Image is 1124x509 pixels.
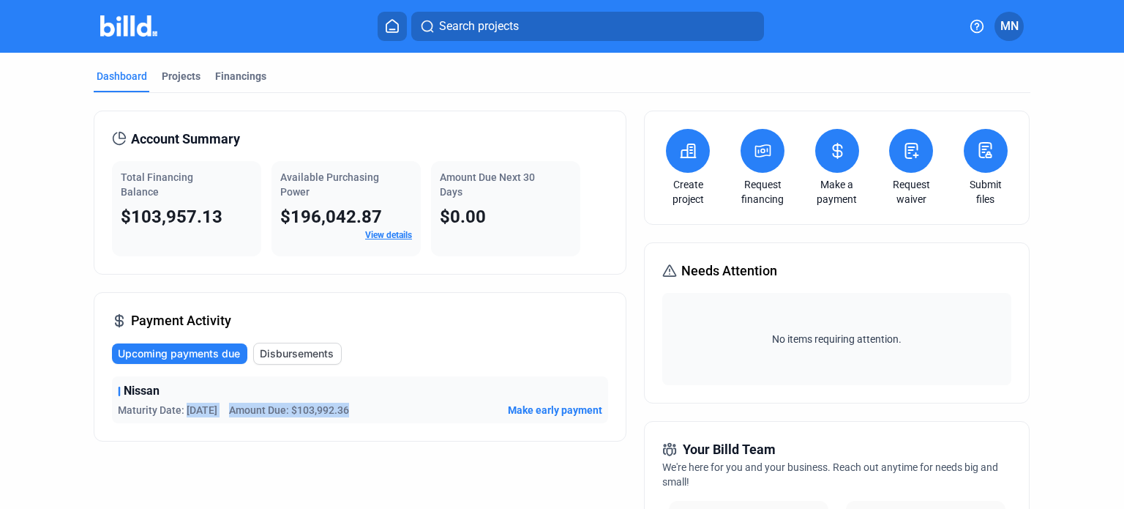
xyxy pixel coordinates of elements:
a: View details [365,230,412,240]
span: Amount Due Next 30 Days [440,171,535,198]
span: MN [1000,18,1019,35]
span: Account Summary [131,129,240,149]
div: Dashboard [97,69,147,83]
span: Upcoming payments due [118,346,240,361]
span: Needs Attention [681,261,777,281]
a: Request financing [737,177,788,207]
span: $0.00 [440,207,486,227]
span: Nissan [124,382,160,400]
div: Financings [215,69,266,83]
button: Disbursements [253,343,342,365]
span: Payment Activity [131,311,231,331]
button: MN [994,12,1024,41]
button: Make early payment [508,403,602,417]
span: Total Financing Balance [121,171,193,198]
img: Billd Company Logo [100,15,158,37]
span: Your Billd Team [683,439,776,460]
a: Create project [662,177,713,207]
span: We're here for you and your business. Reach out anytime for needs big and small! [662,461,998,488]
a: Request waiver [885,177,937,207]
span: $196,042.87 [280,207,382,227]
button: Search projects [411,12,764,41]
button: Upcoming payments due [112,343,247,364]
a: Make a payment [812,177,863,207]
span: Amount Due: $103,992.36 [229,403,349,417]
span: No items requiring attention. [668,332,1005,346]
span: $103,957.13 [121,207,222,227]
span: Maturity Date: [DATE] [118,403,217,417]
span: Disbursements [260,346,334,361]
span: Search projects [439,18,519,35]
a: Submit files [960,177,1011,207]
div: Projects [162,69,201,83]
span: Available Purchasing Power [280,171,379,198]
